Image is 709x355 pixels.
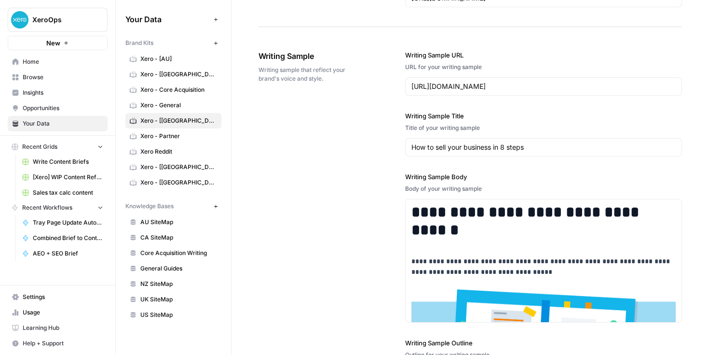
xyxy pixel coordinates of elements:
[18,215,108,230] a: Tray Page Update Automation
[8,100,108,116] a: Opportunities
[18,154,108,170] a: Write Content Briefs
[33,173,103,182] span: [Xero] WIP Content Refresh
[11,11,28,28] img: XeroOps Logo
[405,63,682,71] div: URL for your writing sample
[18,185,108,200] a: Sales tax calc content
[405,124,682,132] div: Title of your writing sample
[46,38,60,48] span: New
[125,98,221,113] a: Xero - General
[140,218,217,227] span: AU SiteMap
[23,293,103,301] span: Settings
[8,200,108,215] button: Recent Workflows
[140,249,217,257] span: Core Acquisition Writing
[8,70,108,85] a: Browse
[125,67,221,82] a: Xero - [[GEOGRAPHIC_DATA]]
[125,82,221,98] a: Xero - Core Acquisition
[140,132,217,141] span: Xero - Partner
[125,214,221,230] a: AU SiteMap
[18,230,108,246] a: Combined Brief to Content
[140,70,217,79] span: Xero - [[GEOGRAPHIC_DATA]]
[125,14,210,25] span: Your Data
[405,50,682,60] label: Writing Sample URL
[140,311,217,319] span: US SiteMap
[140,280,217,288] span: NZ SiteMap
[8,305,108,320] a: Usage
[140,55,217,63] span: Xero - [AU]
[33,249,103,258] span: AEO + SEO Brief
[411,82,676,91] input: www.sundaysoccer.com/game-day
[33,218,103,227] span: Tray Page Update Automation
[140,233,217,242] span: CA SiteMap
[33,188,103,197] span: Sales tax calc content
[8,8,108,32] button: Workspace: XeroOps
[405,111,682,121] label: Writing Sample Title
[23,88,103,97] span: Insights
[125,51,221,67] a: Xero - [AU]
[125,159,221,175] a: Xero - [[GEOGRAPHIC_DATA]]
[23,308,103,317] span: Usage
[140,178,217,187] span: Xero - [[GEOGRAPHIC_DATA]]
[8,140,108,154] button: Recent Grids
[23,104,103,113] span: Opportunities
[23,339,103,348] span: Help + Support
[140,101,217,110] span: Xero - General
[140,295,217,304] span: UK SiteMap
[125,261,221,276] a: General Guides
[411,142,676,152] input: Game Day Gear Guide
[23,73,103,82] span: Browse
[405,185,682,193] div: Body of your writing sample
[125,128,221,144] a: Xero - Partner
[140,85,217,94] span: Xero - Core Acquisition
[140,147,217,156] span: Xero Reddit
[8,116,108,131] a: Your Data
[125,202,174,211] span: Knowledge Bases
[125,276,221,292] a: NZ SiteMap
[8,36,108,50] button: New
[22,203,72,212] span: Recent Workflows
[23,324,103,332] span: Learning Hub
[405,338,682,348] label: Writing Sample Outline
[259,66,351,83] span: Writing sample that reflect your brand's voice and style.
[8,85,108,100] a: Insights
[140,264,217,273] span: General Guides
[33,157,103,166] span: Write Content Briefs
[125,307,221,323] a: US SiteMap
[8,320,108,336] a: Learning Hub
[23,57,103,66] span: Home
[125,245,221,261] a: Core Acquisition Writing
[125,230,221,245] a: CA SiteMap
[23,119,103,128] span: Your Data
[8,336,108,351] button: Help + Support
[22,142,57,151] span: Recent Grids
[125,144,221,159] a: Xero Reddit
[259,50,351,62] span: Writing Sample
[125,113,221,128] a: Xero - [[GEOGRAPHIC_DATA]]
[125,39,153,47] span: Brand Kits
[405,172,682,182] label: Writing Sample Body
[125,292,221,307] a: UK SiteMap
[140,163,217,171] span: Xero - [[GEOGRAPHIC_DATA]]
[125,175,221,190] a: Xero - [[GEOGRAPHIC_DATA]]
[18,170,108,185] a: [Xero] WIP Content Refresh
[8,54,108,70] a: Home
[33,234,103,242] span: Combined Brief to Content
[18,246,108,261] a: AEO + SEO Brief
[140,116,217,125] span: Xero - [[GEOGRAPHIC_DATA]]
[8,289,108,305] a: Settings
[32,15,91,25] span: XeroOps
